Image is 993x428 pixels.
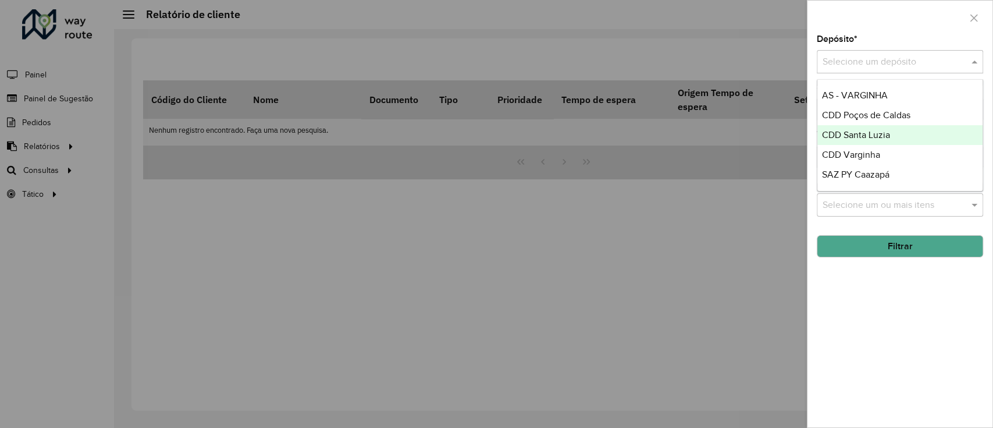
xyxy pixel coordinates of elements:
span: AS - VARGINHA [822,90,888,100]
span: CDD Poços de Caldas [822,110,910,120]
span: CDD Santa Luzia [822,130,890,140]
span: CDD Varginha [822,150,880,160]
button: Filtrar [817,235,983,257]
label: Depósito [817,32,857,46]
span: SAZ PY Caazapá [822,169,889,179]
ng-dropdown-panel: Options list [817,79,983,192]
